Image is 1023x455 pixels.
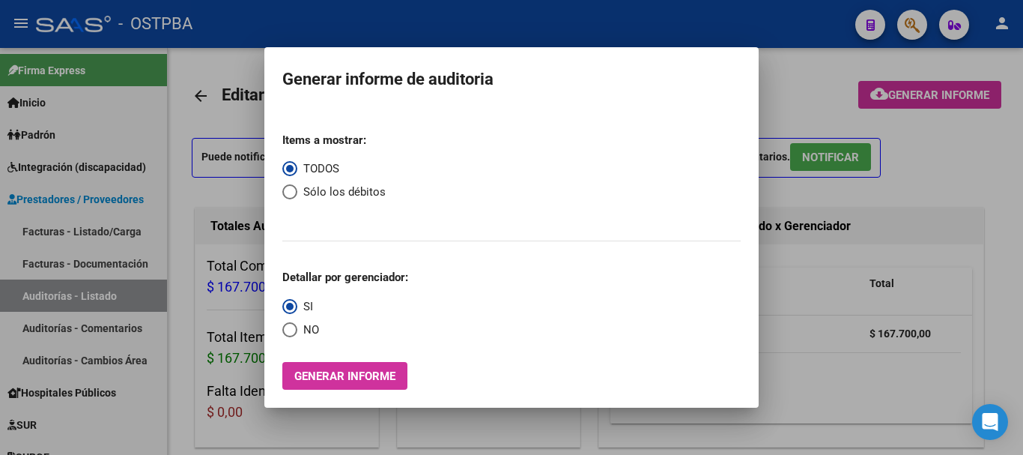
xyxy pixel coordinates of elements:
span: TODOS [297,160,339,178]
strong: Detallar por gerenciador: [282,271,408,284]
span: NO [297,322,319,339]
h1: Generar informe de auditoria [282,65,741,94]
strong: Items a mostrar: [282,133,366,147]
div: Open Intercom Messenger [972,404,1008,440]
span: SI [297,298,313,316]
button: Generar informe [282,362,407,390]
span: Generar informe [294,370,395,383]
span: Sólo los débitos [297,184,386,201]
mat-radio-group: Select an option [282,258,408,338]
mat-radio-group: Select an option [282,121,386,224]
